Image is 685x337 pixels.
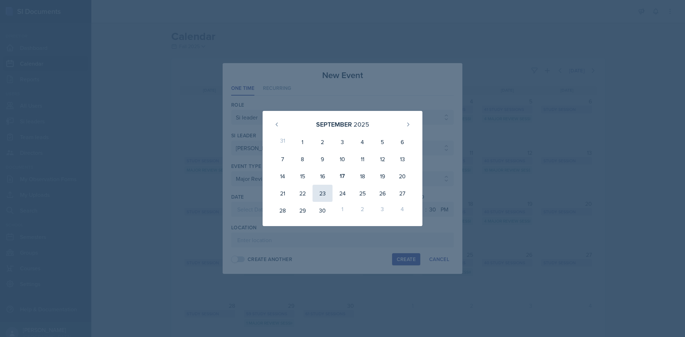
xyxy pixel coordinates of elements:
div: 15 [293,168,313,185]
div: 8 [293,150,313,168]
div: 9 [313,150,333,168]
div: 17 [333,168,352,185]
div: 2 [313,133,333,150]
div: 27 [392,185,412,202]
div: 25 [352,185,372,202]
div: September [316,119,352,129]
div: 6 [392,133,412,150]
div: 31 [273,133,293,150]
div: 2025 [354,119,369,129]
div: 5 [372,133,392,150]
div: 11 [352,150,372,168]
div: 4 [352,133,372,150]
div: 18 [352,168,372,185]
div: 2 [352,202,372,219]
div: 1 [293,133,313,150]
div: 10 [333,150,352,168]
div: 22 [293,185,313,202]
div: 4 [392,202,412,219]
div: 3 [372,202,392,219]
div: 26 [372,185,392,202]
div: 1 [333,202,352,219]
div: 29 [293,202,313,219]
div: 20 [392,168,412,185]
div: 3 [333,133,352,150]
div: 19 [372,168,392,185]
div: 21 [273,185,293,202]
div: 14 [273,168,293,185]
div: 28 [273,202,293,219]
div: 16 [313,168,333,185]
div: 7 [273,150,293,168]
div: 30 [313,202,333,219]
div: 24 [333,185,352,202]
div: 13 [392,150,412,168]
div: 23 [313,185,333,202]
div: 12 [372,150,392,168]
